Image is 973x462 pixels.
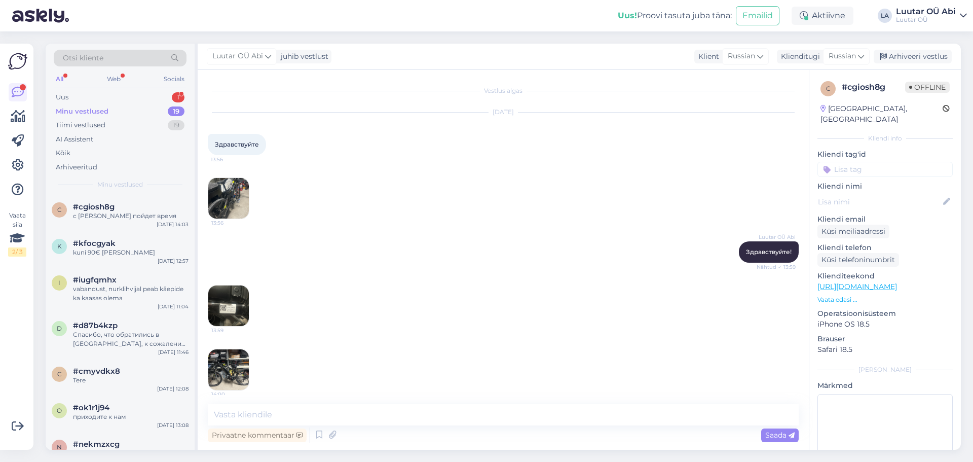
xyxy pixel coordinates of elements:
div: LA [878,9,892,23]
div: [DATE] 11:46 [158,348,189,356]
span: c [57,370,62,378]
div: 1 [172,92,184,102]
div: Socials [162,73,186,86]
span: #iugfqmhx [73,275,117,285]
span: Minu vestlused [97,180,143,189]
div: Web [105,73,123,86]
div: Kõik [56,148,70,158]
span: 13:56 [211,156,249,163]
p: Klienditeekond [817,271,953,281]
div: Tere [73,376,189,385]
span: Luutar OÜ Abi [212,51,263,62]
span: Russian [829,51,856,62]
img: Attachment [208,178,249,219]
p: iPhone OS 18.5 [817,319,953,330]
b: Uus! [618,11,637,20]
div: приходите к нам [73,412,189,421]
input: Lisa nimi [818,196,941,207]
span: #kfocgyak [73,239,116,248]
span: c [57,206,62,214]
button: Emailid [736,6,779,25]
span: n [57,443,62,451]
span: c [826,85,831,92]
div: [DATE] 11:04 [158,303,189,310]
div: Küsi telefoninumbrit [817,253,899,267]
div: Klienditugi [777,51,820,62]
p: Brauser [817,334,953,344]
div: Privaatne kommentaar [208,429,307,442]
img: Attachment [208,349,249,390]
div: vabandust, nurklihvijal peab käepide ka kaasas olema [73,285,189,303]
span: k [57,242,62,250]
img: Askly Logo [8,52,27,71]
div: 19 [168,106,184,117]
p: Safari 18.5 [817,344,953,355]
div: [DATE] 14:03 [157,221,189,228]
div: Proovi tasuta juba täna: [618,10,732,22]
div: All [54,73,65,86]
span: Luutar OÜ Abi [758,233,796,241]
div: Спасибо, что обратились в [GEOGRAPHIC_DATA], к сожалению мы не можем купить или взять в залог это... [73,330,189,348]
div: [DATE] 12:08 [157,385,189,393]
span: Otsi kliente [63,53,103,63]
span: #d87b4kzp [73,321,118,330]
div: Klient [694,51,719,62]
div: Arhiveeri vestlus [874,50,952,63]
p: Operatsioonisüsteem [817,308,953,319]
a: [URL][DOMAIN_NAME] [817,282,897,291]
span: 14:00 [211,390,249,398]
div: kuni 90€ [PERSON_NAME] [73,248,189,257]
img: Attachment [208,286,249,326]
p: Märkmed [817,380,953,391]
span: Saada [765,431,795,440]
p: Kliendi email [817,214,953,225]
div: Küsi meiliaadressi [817,225,889,238]
div: [DATE] [208,108,799,117]
span: #cmyvdkx8 [73,367,120,376]
div: 2 / 3 [8,247,26,257]
span: Здравствуйте! [746,248,792,256]
div: Minu vestlused [56,106,108,117]
div: Kliendi info [817,134,953,143]
div: Aktiivne [792,7,853,25]
div: с [PERSON_NAME] пойдет время [73,211,189,221]
div: Luutar OÜ Abi [896,8,956,16]
span: Nähtud ✓ 13:59 [757,263,796,271]
div: Uus [56,92,68,102]
span: #nekmzxcg [73,440,120,449]
p: Vaata edasi ... [817,295,953,304]
div: [PERSON_NAME] [817,365,953,374]
input: Lisa tag [817,162,953,177]
div: juhib vestlust [277,51,328,62]
div: 19 [168,120,184,130]
a: Luutar OÜ AbiLuutar OÜ [896,8,967,24]
span: Offline [905,82,950,93]
p: Kliendi telefon [817,242,953,253]
span: #ok1r1j94 [73,403,109,412]
div: [DATE] 12:57 [158,257,189,265]
span: 13:59 [211,327,249,334]
span: #cgiosh8g [73,202,115,211]
span: i [58,279,60,287]
span: Russian [728,51,755,62]
div: [GEOGRAPHIC_DATA], [GEOGRAPHIC_DATA] [820,103,943,125]
p: Kliendi tag'id [817,149,953,160]
div: [DATE] 13:08 [157,421,189,429]
span: o [57,407,62,414]
div: # cgiosh8g [842,81,905,93]
div: Arhiveeritud [56,162,97,172]
div: Luutar OÜ [896,16,956,24]
span: 13:56 [211,219,249,227]
p: Kliendi nimi [817,181,953,192]
div: с ка кого майла Вы нам писали ? [73,449,189,458]
div: AI Assistent [56,134,93,145]
span: Здравствуйте [215,140,259,148]
div: Vaata siia [8,211,26,257]
div: Vestlus algas [208,86,799,95]
span: d [57,325,62,332]
div: Tiimi vestlused [56,120,105,130]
